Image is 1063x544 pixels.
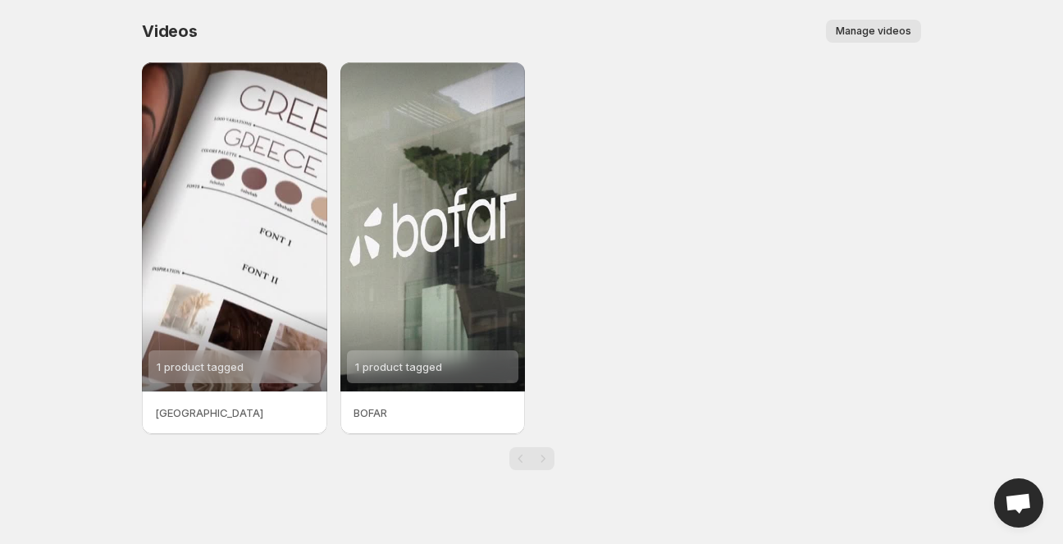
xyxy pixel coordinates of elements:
[354,405,513,421] p: BOFAR
[157,360,244,373] span: 1 product tagged
[509,447,554,470] nav: Pagination
[994,478,1043,528] a: Open chat
[826,20,921,43] button: Manage videos
[142,21,198,41] span: Videos
[155,405,314,421] p: [GEOGRAPHIC_DATA]
[836,25,911,38] span: Manage videos
[355,360,442,373] span: 1 product tagged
